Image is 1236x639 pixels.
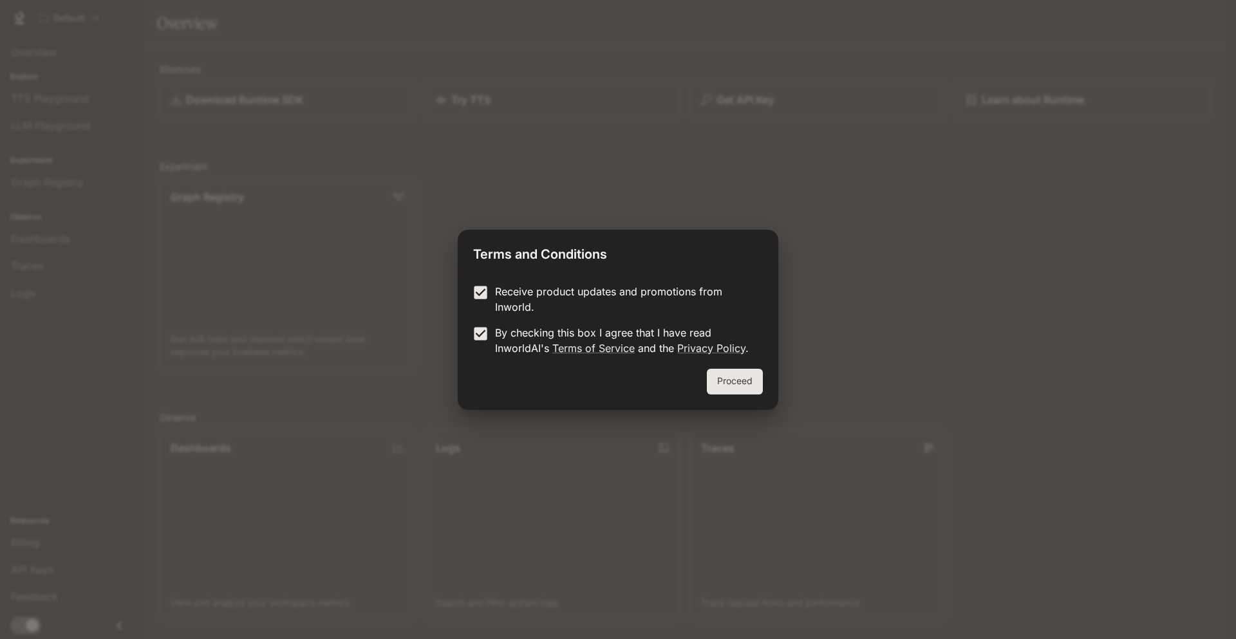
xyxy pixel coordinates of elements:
h2: Terms and Conditions [458,230,778,273]
a: Terms of Service [552,342,635,355]
p: By checking this box I agree that I have read InworldAI's and the . [495,325,753,356]
a: Privacy Policy [677,342,745,355]
button: Proceed [707,369,763,394]
p: Receive product updates and promotions from Inworld. [495,284,753,315]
